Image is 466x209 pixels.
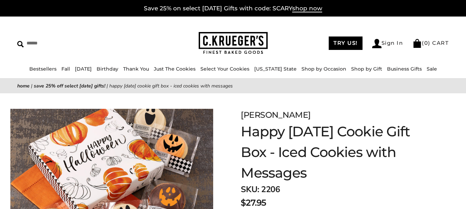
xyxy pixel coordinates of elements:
[254,66,297,72] a: [US_STATE] State
[123,66,149,72] a: Thank You
[261,184,280,195] span: 2206
[241,109,432,121] div: [PERSON_NAME]
[427,66,437,72] a: Sale
[200,66,249,72] a: Select Your Cookies
[75,66,92,72] a: [DATE]
[154,66,196,72] a: Just The Cookies
[413,40,449,46] a: (0) CART
[372,39,403,48] a: Sign In
[17,38,117,49] input: Search
[97,66,118,72] a: Birthday
[17,41,24,48] img: Search
[301,66,346,72] a: Shop by Occasion
[241,197,266,209] span: $27.95
[31,83,32,89] span: |
[109,83,233,89] span: Happy [DATE] Cookie Gift Box - Iced Cookies with Messages
[241,184,259,195] strong: SKU:
[292,5,322,12] span: shop now
[34,83,105,89] a: Save 25% off Select [DATE] Gifts!
[241,121,432,183] h1: Happy [DATE] Cookie Gift Box - Iced Cookies with Messages
[17,83,30,89] a: Home
[387,66,422,72] a: Business Gifts
[29,66,57,72] a: Bestsellers
[144,5,322,12] a: Save 25% on select [DATE] Gifts with code: SCARYshop now
[199,32,268,54] img: C.KRUEGER'S
[424,40,428,46] span: 0
[329,36,363,50] a: TRY US!
[413,39,422,48] img: Bag
[17,82,449,90] nav: breadcrumbs
[107,83,108,89] span: |
[372,39,381,48] img: Account
[61,66,70,72] a: Fall
[351,66,382,72] a: Shop by Gift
